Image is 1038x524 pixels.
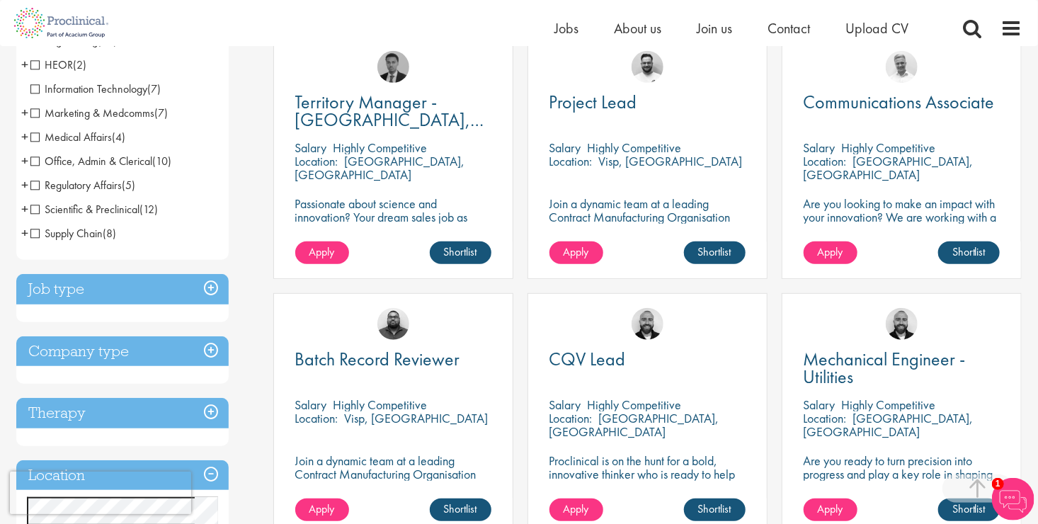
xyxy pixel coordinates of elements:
[295,153,338,169] span: Location:
[804,410,847,426] span: Location:
[21,222,28,244] span: +
[147,81,161,96] span: (7)
[122,178,135,193] span: (5)
[549,139,581,156] span: Salary
[564,244,589,259] span: Apply
[684,499,746,521] a: Shortlist
[112,130,125,144] span: (4)
[549,197,746,264] p: Join a dynamic team at a leading Contract Manufacturing Organisation (CMO) and contribute to grou...
[295,499,349,521] a: Apply
[16,398,229,428] h3: Therapy
[345,410,489,426] p: Visp, [GEOGRAPHIC_DATA]
[804,93,1000,111] a: Communications Associate
[886,51,918,83] a: Joshua Bye
[845,19,908,38] a: Upload CV
[16,274,229,304] h3: Job type
[632,51,663,83] img: Emile De Beer
[804,153,974,183] p: [GEOGRAPHIC_DATA], [GEOGRAPHIC_DATA]
[804,410,974,440] p: [GEOGRAPHIC_DATA], [GEOGRAPHIC_DATA]
[549,90,637,114] span: Project Lead
[554,19,578,38] span: Jobs
[549,351,746,368] a: CQV Lead
[430,499,491,521] a: Shortlist
[152,154,171,169] span: (10)
[684,241,746,264] a: Shortlist
[938,499,1000,521] a: Shortlist
[804,197,1000,278] p: Are you looking to make an impact with your innovation? We are working with a well-established ph...
[295,410,338,426] span: Location:
[16,336,229,367] h3: Company type
[564,501,589,516] span: Apply
[21,126,28,147] span: +
[377,308,409,340] a: Ashley Bennett
[549,153,593,169] span: Location:
[103,226,116,241] span: (8)
[886,308,918,340] img: Jordan Kiely
[21,102,28,123] span: +
[73,57,86,72] span: (2)
[154,106,168,120] span: (7)
[804,499,857,521] a: Apply
[804,241,857,264] a: Apply
[804,397,835,413] span: Salary
[295,93,491,129] a: Territory Manager - [GEOGRAPHIC_DATA], [GEOGRAPHIC_DATA]
[30,57,86,72] span: HEOR
[430,241,491,264] a: Shortlist
[804,454,1000,494] p: Are you ready to turn precision into progress and play a key role in shaping the future of pharma...
[309,244,335,259] span: Apply
[333,397,428,413] p: Highly Competitive
[768,19,810,38] a: Contact
[804,139,835,156] span: Salary
[30,178,122,193] span: Regulatory Affairs
[295,153,465,183] p: [GEOGRAPHIC_DATA], [GEOGRAPHIC_DATA]
[333,139,428,156] p: Highly Competitive
[818,501,843,516] span: Apply
[30,226,116,241] span: Supply Chain
[697,19,732,38] a: Join us
[21,174,28,195] span: +
[804,351,1000,386] a: Mechanical Engineer - Utilities
[21,54,28,75] span: +
[30,154,171,169] span: Office, Admin & Clerical
[804,90,995,114] span: Communications Associate
[992,478,1004,490] span: 1
[30,130,125,144] span: Medical Affairs
[588,397,682,413] p: Highly Competitive
[30,57,73,72] span: HEOR
[549,454,746,508] p: Proclinical is on the hunt for a bold, innovative thinker who is ready to help push the boundarie...
[549,93,746,111] a: Project Lead
[30,154,152,169] span: Office, Admin & Clerical
[549,241,603,264] a: Apply
[16,460,229,491] h3: Location
[632,308,663,340] img: Jordan Kiely
[295,241,349,264] a: Apply
[804,347,966,389] span: Mechanical Engineer - Utilities
[599,153,743,169] p: Visp, [GEOGRAPHIC_DATA]
[842,139,936,156] p: Highly Competitive
[30,202,139,217] span: Scientific & Preclinical
[549,397,581,413] span: Salary
[30,178,135,193] span: Regulatory Affairs
[938,241,1000,264] a: Shortlist
[21,150,28,171] span: +
[30,106,168,120] span: Marketing & Medcomms
[842,397,936,413] p: Highly Competitive
[295,197,491,237] p: Passionate about science and innovation? Your dream sales job as Territory Manager awaits!
[295,397,327,413] span: Salary
[30,81,147,96] span: Information Technology
[614,19,661,38] a: About us
[992,478,1034,520] img: Chatbot
[295,454,491,508] p: Join a dynamic team at a leading Contract Manufacturing Organisation and contribute to groundbrea...
[30,106,154,120] span: Marketing & Medcomms
[804,153,847,169] span: Location:
[30,226,103,241] span: Supply Chain
[295,90,484,149] span: Territory Manager - [GEOGRAPHIC_DATA], [GEOGRAPHIC_DATA]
